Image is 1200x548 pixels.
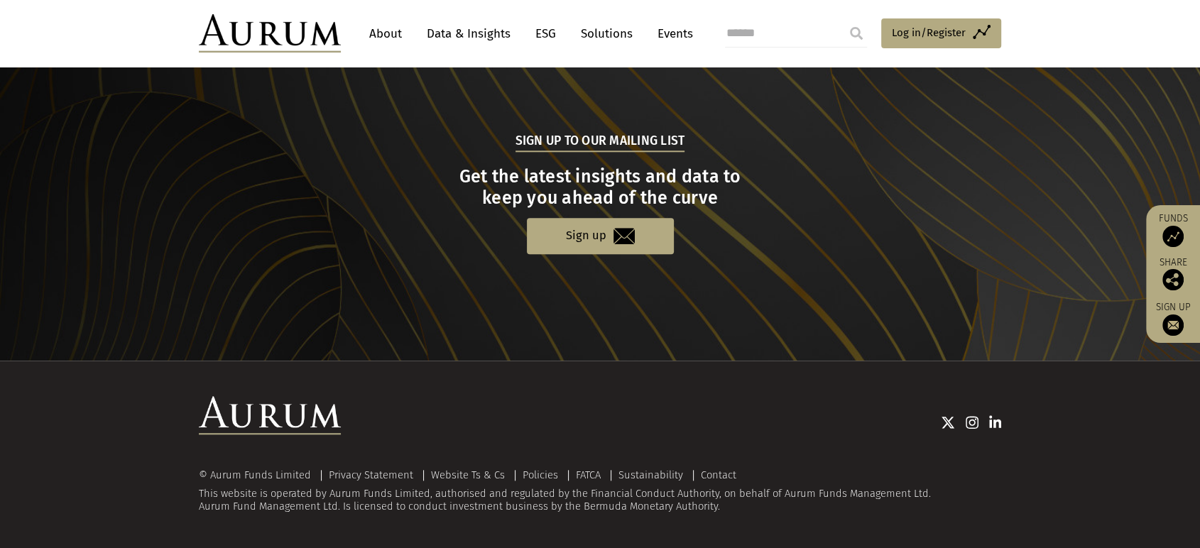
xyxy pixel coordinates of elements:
[420,21,518,47] a: Data & Insights
[431,468,505,481] a: Website Ts & Cs
[527,218,674,254] a: Sign up
[618,468,683,481] a: Sustainability
[1153,258,1193,290] div: Share
[576,468,601,481] a: FATCA
[199,396,341,434] img: Aurum Logo
[941,415,955,429] img: Twitter icon
[574,21,640,47] a: Solutions
[1162,226,1184,247] img: Access Funds
[201,166,1000,209] h3: Get the latest insights and data to keep you ahead of the curve
[523,468,558,481] a: Policies
[1153,212,1193,247] a: Funds
[1162,269,1184,290] img: Share this post
[989,415,1002,429] img: Linkedin icon
[362,21,409,47] a: About
[199,14,341,53] img: Aurum
[329,468,413,481] a: Privacy Statement
[1153,301,1193,336] a: Sign up
[1162,314,1184,336] img: Sign up to our newsletter
[199,470,1001,513] div: This website is operated by Aurum Funds Limited, authorised and regulated by the Financial Conduc...
[528,21,563,47] a: ESG
[701,468,736,481] a: Contact
[199,470,318,481] div: © Aurum Funds Limited
[516,132,685,152] h5: Sign up to our mailing list
[881,18,1001,48] a: Log in/Register
[966,415,978,429] img: Instagram icon
[892,24,966,41] span: Log in/Register
[842,19,871,48] input: Submit
[650,21,693,47] a: Events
